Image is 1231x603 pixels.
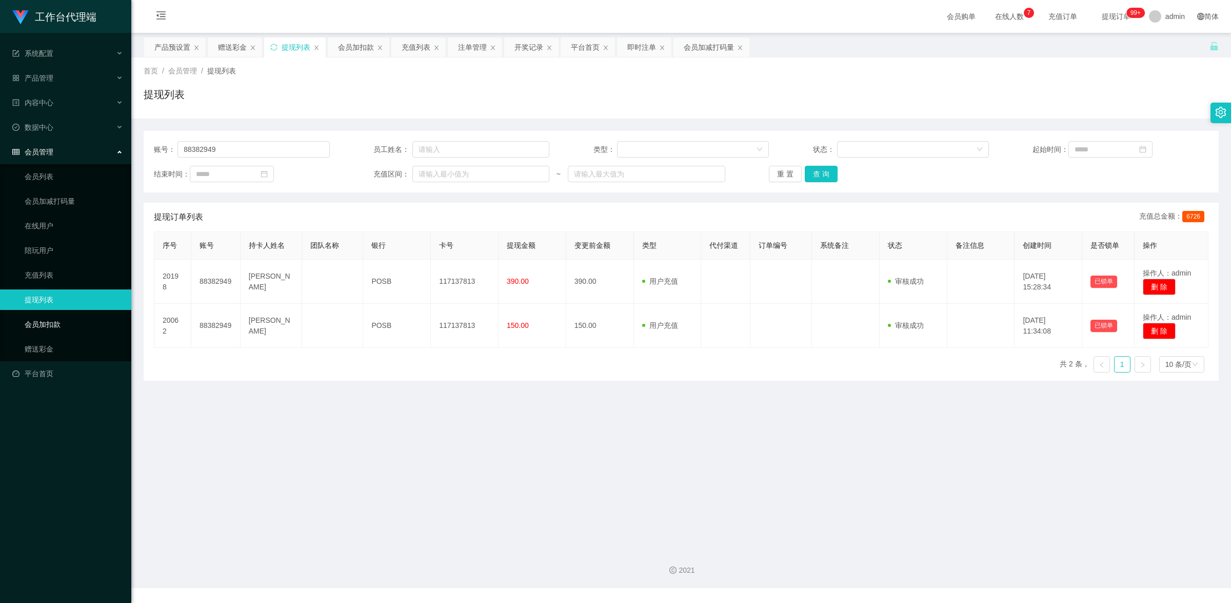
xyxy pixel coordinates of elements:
div: 2021 [140,565,1223,576]
button: 查 询 [805,166,838,182]
li: 共 2 条， [1060,356,1089,373]
i: 图标: form [12,50,19,57]
a: 陪玩用户 [25,240,123,261]
span: 团队名称 [310,241,339,249]
button: 已锁单 [1090,320,1117,332]
i: 图标: close [377,45,383,51]
span: ~ [549,169,568,180]
i: 图标: right [1140,362,1146,368]
span: 操作 [1143,241,1157,249]
span: 类型 [642,241,657,249]
td: 88382949 [191,304,241,348]
button: 已锁单 [1090,276,1117,288]
td: POSB [363,304,431,348]
span: 状态 [888,241,902,249]
span: 审核成功 [888,321,924,329]
a: 充值列表 [25,265,123,285]
span: 390.00 [507,277,529,285]
span: 是否锁单 [1090,241,1119,249]
td: POSB [363,260,431,304]
div: 即时注单 [627,37,656,57]
span: 用户充值 [642,321,678,329]
span: 类型： [593,144,618,155]
span: 在线人数 [990,13,1029,20]
i: 图标: left [1099,362,1105,368]
a: 会员加减打码量 [25,191,123,211]
p: 7 [1027,8,1031,18]
div: 赠送彩金 [218,37,247,57]
div: 平台首页 [571,37,600,57]
span: 提现订单列表 [154,211,203,223]
span: 系统备注 [820,241,849,249]
i: 图标: close [313,45,320,51]
i: 图标: close [193,45,200,51]
span: 持卡人姓名 [249,241,285,249]
td: 20198 [154,260,191,304]
td: 117137813 [431,260,499,304]
span: 充值区间： [373,169,412,180]
button: 重 置 [769,166,802,182]
span: 序号 [163,241,177,249]
i: 图标: setting [1215,107,1226,118]
i: 图标: global [1197,13,1204,20]
div: 充值总金额： [1139,211,1208,223]
h1: 提现列表 [144,87,185,102]
a: 会员列表 [25,166,123,187]
span: 150.00 [507,321,529,329]
span: 产品管理 [12,74,53,82]
span: 会员管理 [12,148,53,156]
td: 20062 [154,304,191,348]
i: 图标: table [12,148,19,155]
span: / [162,67,164,75]
span: 提现订单 [1097,13,1136,20]
input: 请输入 [412,141,549,158]
sup: 7 [1024,8,1034,18]
td: 117137813 [431,304,499,348]
td: 88382949 [191,260,241,304]
span: 代付渠道 [709,241,738,249]
input: 请输入最小值为 [412,166,549,182]
span: 数据中心 [12,123,53,131]
td: [DATE] 11:34:08 [1015,304,1082,348]
div: 注单管理 [458,37,487,57]
span: / [201,67,203,75]
span: 银行 [371,241,386,249]
i: 图标: calendar [1139,146,1146,153]
a: 赠送彩金 [25,339,123,359]
a: 1 [1115,357,1130,372]
span: 充值订单 [1043,13,1082,20]
h1: 工作台代理端 [35,1,96,33]
button: 删 除 [1143,279,1176,295]
a: 会员加扣款 [25,314,123,335]
span: 提现列表 [207,67,236,75]
span: 状态： [813,144,837,155]
div: 会员加扣款 [338,37,374,57]
span: 账号： [154,144,177,155]
i: 图标: close [659,45,665,51]
span: 结束时间： [154,169,190,180]
i: 图标: check-circle-o [12,124,19,131]
span: 首页 [144,67,158,75]
i: 图标: profile [12,99,19,106]
td: [DATE] 15:28:34 [1015,260,1082,304]
div: 产品预设置 [154,37,190,57]
i: 图标: close [250,45,256,51]
span: 审核成功 [888,277,924,285]
span: 起始时间： [1033,144,1068,155]
span: 员工姓名： [373,144,412,155]
i: 图标: down [757,146,763,153]
div: 开奖记录 [514,37,543,57]
span: 订单编号 [759,241,787,249]
sup: 1141 [1126,8,1145,18]
div: 充值列表 [402,37,430,57]
i: 图标: close [433,45,440,51]
span: 变更前金额 [574,241,610,249]
div: 10 条/页 [1165,357,1192,372]
td: 390.00 [566,260,634,304]
span: 卡号 [439,241,453,249]
span: 账号 [200,241,214,249]
span: 备注信息 [956,241,984,249]
i: 图标: sync [270,44,277,51]
button: 删 除 [1143,323,1176,339]
a: 图标: dashboard平台首页 [12,363,123,384]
